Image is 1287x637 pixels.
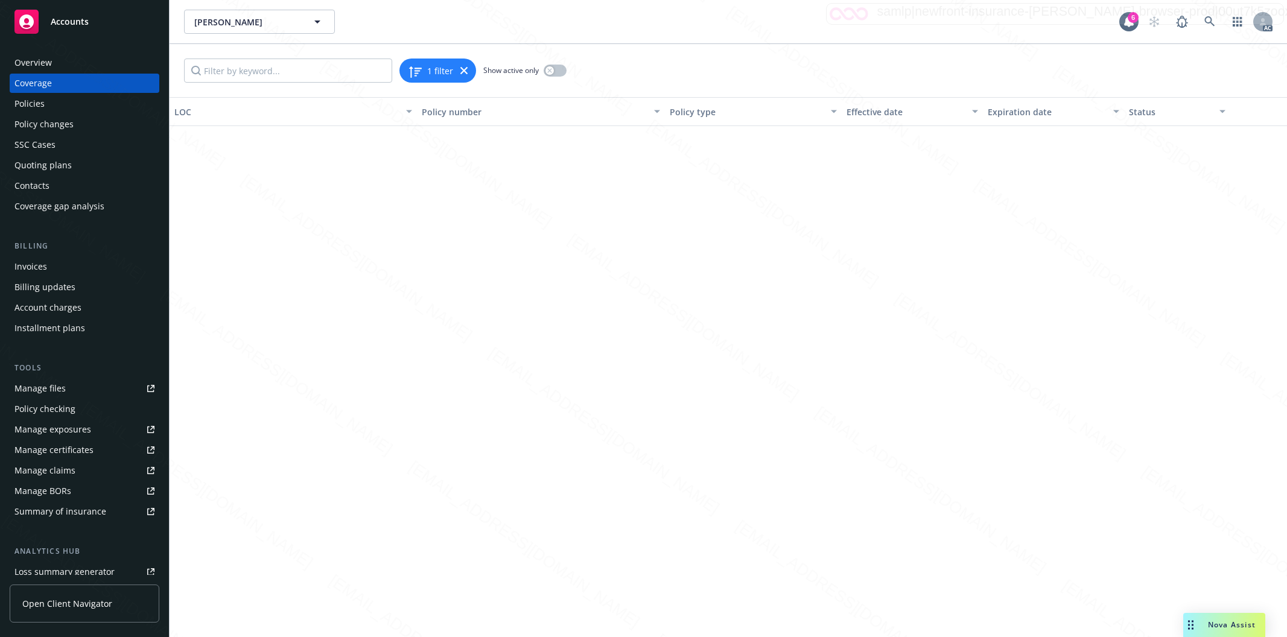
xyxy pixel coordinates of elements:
[10,5,159,39] a: Accounts
[422,106,646,118] div: Policy number
[1170,10,1194,34] a: Report a Bug
[174,106,399,118] div: LOC
[10,176,159,195] a: Contacts
[417,97,664,126] button: Policy number
[10,440,159,460] a: Manage certificates
[670,106,824,118] div: Policy type
[14,379,66,398] div: Manage files
[22,597,112,610] span: Open Client Navigator
[10,257,159,276] a: Invoices
[184,10,335,34] button: [PERSON_NAME]
[184,59,392,83] input: Filter by keyword...
[427,65,453,77] span: 1 filter
[847,106,965,118] div: Effective date
[14,197,104,216] div: Coverage gap analysis
[10,481,159,501] a: Manage BORs
[14,502,106,521] div: Summary of insurance
[14,562,115,582] div: Loss summary generator
[14,481,71,501] div: Manage BORs
[483,65,539,75] span: Show active only
[10,298,159,317] a: Account charges
[842,97,983,126] button: Effective date
[170,97,417,126] button: LOC
[1142,10,1166,34] a: Start snowing
[1128,12,1139,23] div: 6
[14,115,74,134] div: Policy changes
[10,94,159,113] a: Policies
[10,74,159,93] a: Coverage
[1183,613,1198,637] div: Drag to move
[14,318,85,338] div: Installment plans
[10,362,159,374] div: Tools
[14,461,75,480] div: Manage claims
[665,97,842,126] button: Policy type
[10,545,159,557] div: Analytics hub
[14,420,91,439] div: Manage exposures
[14,156,72,175] div: Quoting plans
[10,135,159,154] a: SSC Cases
[14,298,81,317] div: Account charges
[194,16,299,28] span: [PERSON_NAME]
[10,53,159,72] a: Overview
[14,135,56,154] div: SSC Cases
[10,399,159,419] a: Policy checking
[14,257,47,276] div: Invoices
[51,17,89,27] span: Accounts
[988,106,1106,118] div: Expiration date
[10,318,159,338] a: Installment plans
[10,461,159,480] a: Manage claims
[10,156,159,175] a: Quoting plans
[10,379,159,398] a: Manage files
[10,197,159,216] a: Coverage gap analysis
[14,176,49,195] div: Contacts
[10,115,159,134] a: Policy changes
[10,420,159,439] a: Manage exposures
[10,562,159,582] a: Loss summary generator
[14,53,52,72] div: Overview
[14,440,94,460] div: Manage certificates
[1198,10,1222,34] a: Search
[1129,106,1212,118] div: Status
[1225,10,1250,34] a: Switch app
[1208,620,1256,630] span: Nova Assist
[1183,613,1265,637] button: Nova Assist
[1124,97,1230,126] button: Status
[14,399,75,419] div: Policy checking
[10,502,159,521] a: Summary of insurance
[10,277,159,297] a: Billing updates
[10,240,159,252] div: Billing
[14,277,75,297] div: Billing updates
[14,74,52,93] div: Coverage
[14,94,45,113] div: Policies
[983,97,1124,126] button: Expiration date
